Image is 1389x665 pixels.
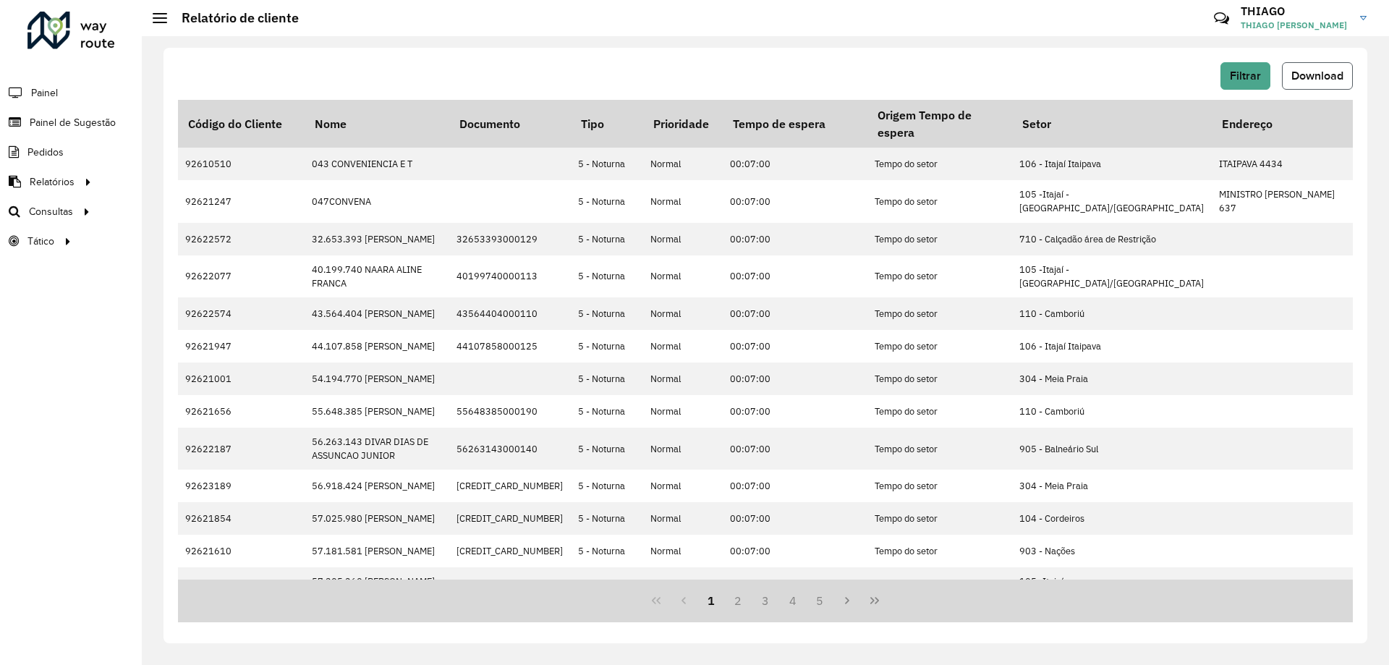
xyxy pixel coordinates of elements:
td: 92621947 [178,330,305,363]
button: 1 [697,587,725,614]
td: 44.107.858 [PERSON_NAME] [305,330,449,363]
td: MINISTRO [PERSON_NAME] 637 [1212,180,1356,222]
td: 56.918.424 [PERSON_NAME] [305,470,449,502]
td: 00:07:00 [723,502,867,535]
td: 110 - Camboriú [1012,395,1212,428]
td: 92623189 [178,470,305,502]
td: 40199740000113 [449,255,571,297]
td: 92621883 [178,567,305,609]
td: 110 - Camboriú [1012,297,1212,330]
td: 00:07:00 [723,535,867,567]
td: 92622187 [178,428,305,470]
th: Endereço [1212,100,1356,148]
td: 92621247 [178,180,305,222]
td: Tempo do setor [867,297,1012,330]
td: 106 - Itajaí Itaipava [1012,148,1212,180]
span: Pedidos [27,145,64,160]
td: Normal [643,567,723,609]
td: 5 - Noturna [571,470,643,502]
td: 5 - Noturna [571,395,643,428]
button: Download [1282,62,1353,90]
th: Nome [305,100,449,148]
td: 54.194.770 [PERSON_NAME] [305,363,449,395]
button: Next Page [833,587,861,614]
span: Consultas [29,204,73,219]
th: Setor [1012,100,1212,148]
td: 903 - Nações [1012,535,1212,567]
td: 43.564.404 [PERSON_NAME] [305,297,449,330]
button: 3 [752,587,779,614]
td: 32.653.393 [PERSON_NAME] [305,223,449,255]
h2: Relatório de cliente [167,10,299,26]
td: Tempo do setor [867,330,1012,363]
td: Tempo do setor [867,255,1012,297]
h3: THIAGO [1241,4,1349,18]
td: 5 - Noturna [571,255,643,297]
td: 304 - Meia Praia [1012,363,1212,395]
button: Filtrar [1220,62,1270,90]
td: 00:07:00 [723,148,867,180]
th: Prioridade [643,100,723,148]
td: [CREDIT_CARD_NUMBER] [449,502,571,535]
span: Filtrar [1230,69,1261,82]
td: Tempo do setor [867,148,1012,180]
td: 106 - Itajaí Itaipava [1012,330,1212,363]
td: 92621854 [178,502,305,535]
td: 00:07:00 [723,330,867,363]
td: 5 - Noturna [571,535,643,567]
td: 043 CONVENIENCIA E T [305,148,449,180]
td: 92621001 [178,363,305,395]
td: Normal [643,330,723,363]
td: Normal [643,502,723,535]
td: Normal [643,395,723,428]
td: Normal [643,363,723,395]
td: 00:07:00 [723,395,867,428]
td: 00:07:00 [723,223,867,255]
button: 5 [807,587,834,614]
td: 710 - Calçadão área de Restrição [1012,223,1212,255]
button: 4 [779,587,807,614]
th: Documento [449,100,571,148]
td: 55648385000190 [449,395,571,428]
td: 32653393000129 [449,223,571,255]
td: 5 - Noturna [571,297,643,330]
td: Tempo do setor [867,502,1012,535]
span: Download [1291,69,1343,82]
td: 105 -Itajaí - [GEOGRAPHIC_DATA]/[GEOGRAPHIC_DATA] [1012,180,1212,222]
td: 92610510 [178,148,305,180]
th: Código do Cliente [178,100,305,148]
td: Tempo do setor [867,180,1012,222]
td: Tempo do setor [867,567,1012,609]
td: Tempo do setor [867,470,1012,502]
td: Normal [643,148,723,180]
td: 57305360000119 [449,567,571,609]
a: Contato Rápido [1206,3,1237,34]
td: 44107858000125 [449,330,571,363]
td: 57.305.360 [PERSON_NAME] DE S [305,567,449,609]
span: THIAGO [PERSON_NAME] [1241,19,1349,32]
td: Tempo do setor [867,395,1012,428]
td: 92622572 [178,223,305,255]
td: 57.025.980 [PERSON_NAME] [305,502,449,535]
td: 92622574 [178,297,305,330]
td: 905 - Balneário Sul [1012,428,1212,470]
td: 5 - Noturna [571,567,643,609]
td: Normal [643,255,723,297]
td: 00:07:00 [723,363,867,395]
th: Tipo [571,100,643,148]
td: 43564404000110 [449,297,571,330]
td: Tempo do setor [867,535,1012,567]
td: Normal [643,470,723,502]
td: Normal [643,535,723,567]
td: 40.199.740 NAARA ALINE FRANCA [305,255,449,297]
td: [CREDIT_CARD_NUMBER] [449,535,571,567]
span: Painel de Sugestão [30,115,116,130]
td: Tempo do setor [867,428,1012,470]
td: 00:07:00 [723,428,867,470]
td: 5 - Noturna [571,330,643,363]
td: 105 -Itajaí - [GEOGRAPHIC_DATA]/[GEOGRAPHIC_DATA] [1012,255,1212,297]
td: 5 - Noturna [571,223,643,255]
td: Tempo do setor [867,223,1012,255]
td: Normal [643,428,723,470]
span: Painel [31,85,58,101]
